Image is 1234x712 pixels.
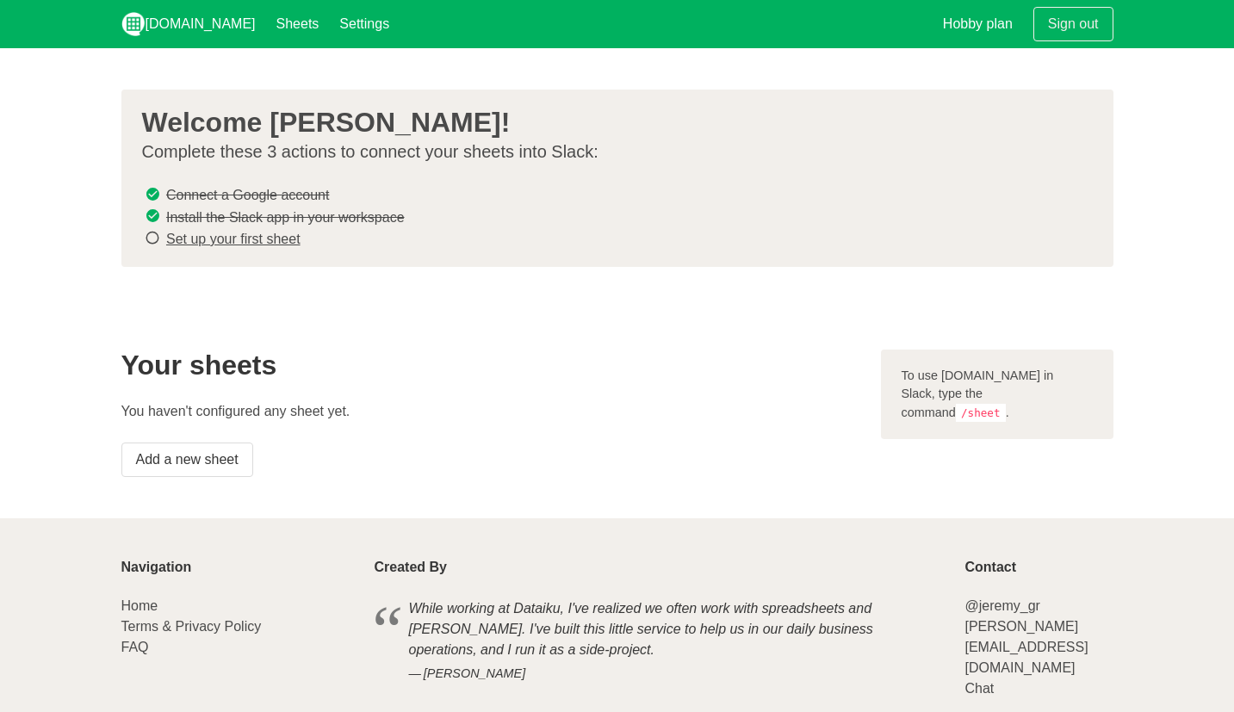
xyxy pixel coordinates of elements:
h3: Welcome [PERSON_NAME]! [142,107,1079,138]
p: Contact [964,560,1113,575]
a: Home [121,598,158,613]
s: Connect a Google account [166,188,329,202]
div: To use [DOMAIN_NAME] in Slack, type the command . [881,350,1113,440]
a: Set up your first sheet [166,232,301,246]
p: Complete these 3 actions to connect your sheets into Slack: [142,141,1079,163]
a: Chat [964,681,994,696]
p: You haven't configured any sheet yet. [121,401,860,422]
p: Created By [375,560,945,575]
a: Sign out [1033,7,1113,41]
a: @jeremy_gr [964,598,1039,613]
img: logo_v2_white.png [121,12,146,36]
s: Install the Slack app in your workspace [166,209,405,224]
code: /sheet [956,404,1006,422]
a: Add a new sheet [121,443,253,477]
p: Navigation [121,560,354,575]
a: [PERSON_NAME][EMAIL_ADDRESS][DOMAIN_NAME] [964,619,1088,675]
a: FAQ [121,640,149,654]
cite: [PERSON_NAME] [409,665,910,684]
h2: Your sheets [121,350,860,381]
a: Terms & Privacy Policy [121,619,262,634]
blockquote: While working at Dataiku, I've realized we often work with spreadsheets and [PERSON_NAME]. I've b... [375,596,945,686]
